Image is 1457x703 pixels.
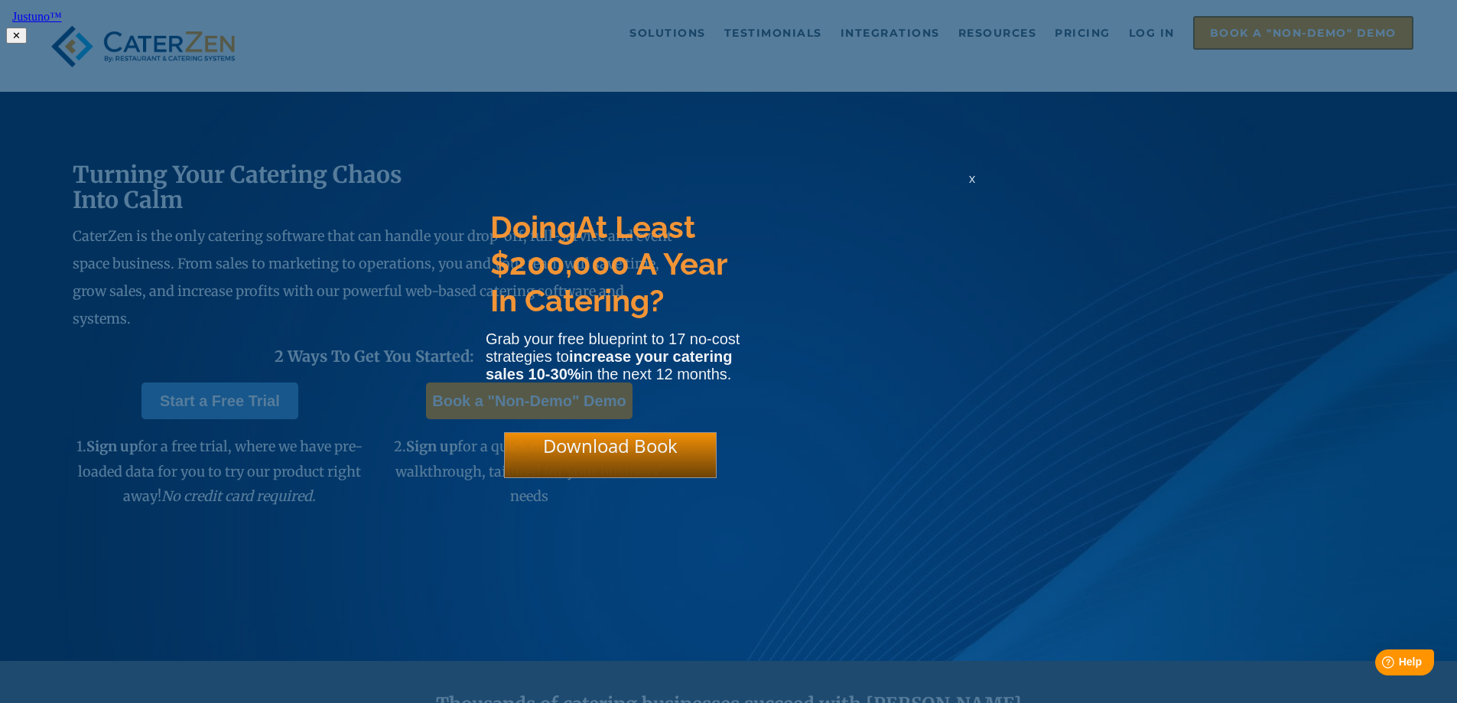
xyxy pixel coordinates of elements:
iframe: Help widget launcher [1321,643,1440,686]
strong: increase your catering sales 10-30% [486,348,732,382]
div: x [960,171,984,202]
div: Download Book [504,432,717,478]
span: x [969,171,975,186]
span: Download Book [543,433,678,458]
span: Grab your free blueprint to 17 no-cost strategies to in the next 12 months. [486,330,740,382]
button: ✕ [6,28,27,44]
span: At Least $200,000 A Year In Catering? [490,209,727,318]
span: Doing [490,209,576,245]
